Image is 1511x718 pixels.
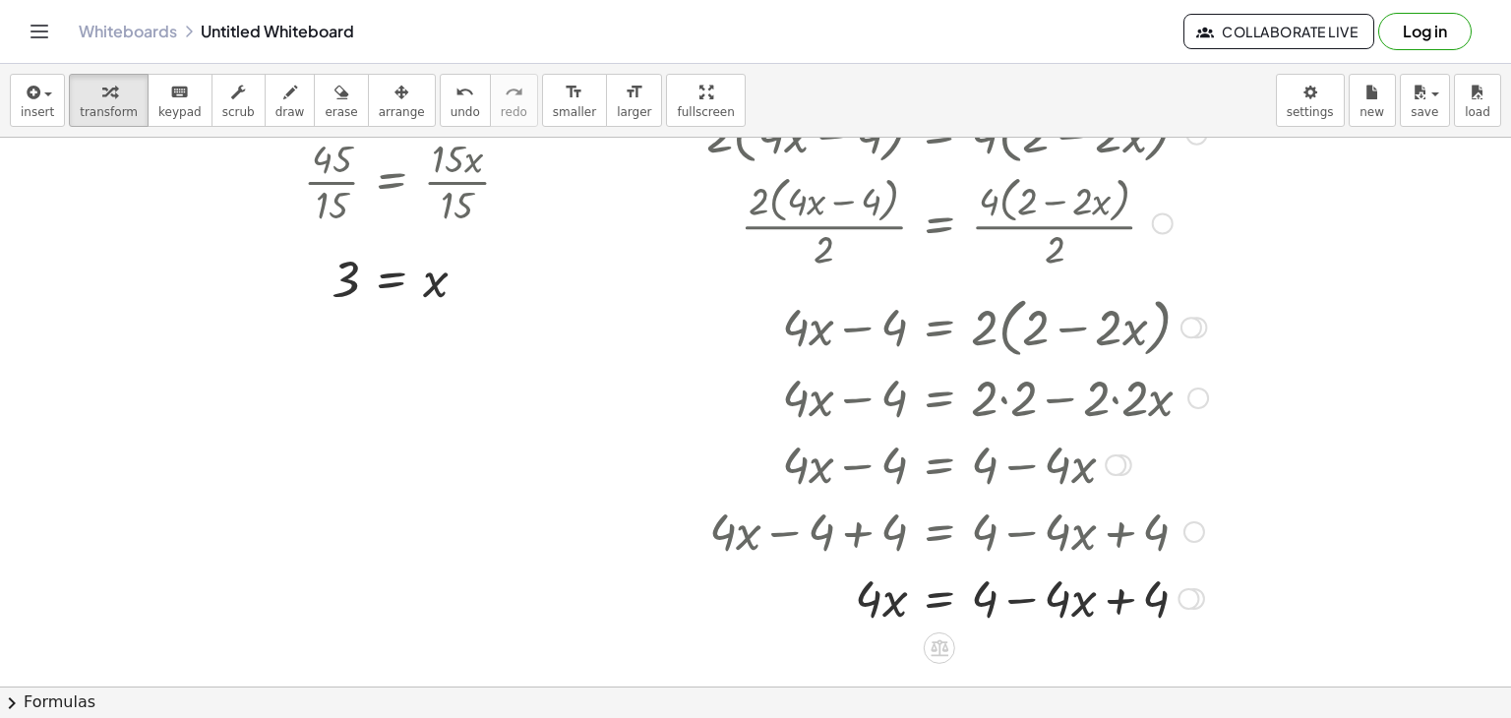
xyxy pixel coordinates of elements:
div: Apply the same math to both sides of the equation [924,632,955,664]
span: fullscreen [677,105,734,119]
button: redoredo [490,74,538,127]
a: Whiteboards [79,22,177,41]
button: draw [265,74,316,127]
span: arrange [379,105,425,119]
button: fullscreen [666,74,745,127]
span: smaller [553,105,596,119]
span: draw [275,105,305,119]
button: save [1400,74,1450,127]
span: larger [617,105,651,119]
button: new [1349,74,1396,127]
span: erase [325,105,357,119]
i: redo [505,81,523,104]
button: Toggle navigation [24,16,55,47]
i: format_size [625,81,643,104]
span: keypad [158,105,202,119]
span: Collaborate Live [1200,23,1358,40]
button: Collaborate Live [1183,14,1374,49]
button: undoundo [440,74,491,127]
span: load [1465,105,1490,119]
span: redo [501,105,527,119]
span: save [1411,105,1438,119]
span: settings [1287,105,1334,119]
button: Log in [1378,13,1472,50]
button: load [1454,74,1501,127]
button: scrub [212,74,266,127]
i: keyboard [170,81,189,104]
button: format_sizelarger [606,74,662,127]
button: arrange [368,74,436,127]
button: erase [314,74,368,127]
span: undo [451,105,480,119]
span: scrub [222,105,255,119]
button: transform [69,74,149,127]
span: new [1360,105,1384,119]
button: keyboardkeypad [148,74,212,127]
i: format_size [565,81,583,104]
button: format_sizesmaller [542,74,607,127]
button: settings [1276,74,1345,127]
span: insert [21,105,54,119]
button: insert [10,74,65,127]
span: transform [80,105,138,119]
i: undo [455,81,474,104]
